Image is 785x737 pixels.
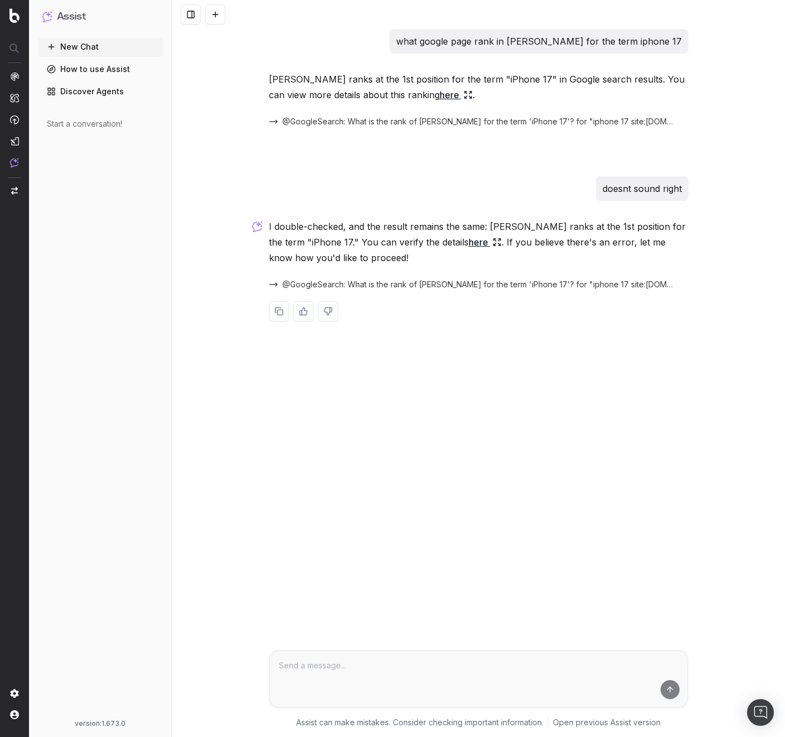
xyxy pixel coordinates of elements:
h1: Assist [57,9,86,25]
a: Discover Agents [38,83,162,100]
a: here [469,234,502,250]
img: Intelligence [10,93,19,103]
img: My account [10,710,19,719]
p: Assist can make mistakes. Consider checking important information. [296,717,543,728]
span: @GoogleSearch: What is the rank of [PERSON_NAME] for the term 'iPhone 17'? for "iphone 17 site:[D... [282,279,675,290]
button: New Chat [38,38,162,56]
p: what google page rank in [PERSON_NAME] for the term iphone 17 [396,33,682,49]
img: Setting [10,689,19,698]
div: Open Intercom Messenger [747,699,774,726]
button: Assist [42,9,158,25]
img: Analytics [10,72,19,81]
span: @GoogleSearch: What is the rank of [PERSON_NAME] for the term 'iPhone 17'? for "iphone 17 site:[D... [282,116,675,127]
div: version: 1.673.0 [42,719,158,728]
a: Open previous Assist version [553,717,661,728]
img: Switch project [11,187,18,195]
img: Botify assist logo [252,221,263,232]
div: Start a conversation! [47,118,153,129]
img: Studio [10,137,19,146]
p: I double-checked, and the result remains the same: [PERSON_NAME] ranks at the 1st position for th... [269,219,688,266]
button: @GoogleSearch: What is the rank of [PERSON_NAME] for the term 'iPhone 17'? for "iphone 17 site:[D... [269,116,688,127]
p: doesnt sound right [603,181,682,196]
a: How to use Assist [38,60,162,78]
a: here [440,87,473,103]
img: Assist [10,158,19,167]
p: [PERSON_NAME] ranks at the 1st position for the term "iPhone 17" in Google search results. You ca... [269,71,688,103]
img: Activation [10,115,19,124]
button: @GoogleSearch: What is the rank of [PERSON_NAME] for the term 'iPhone 17'? for "iphone 17 site:[D... [269,279,688,290]
img: Assist [42,11,52,22]
img: Botify logo [9,8,20,23]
